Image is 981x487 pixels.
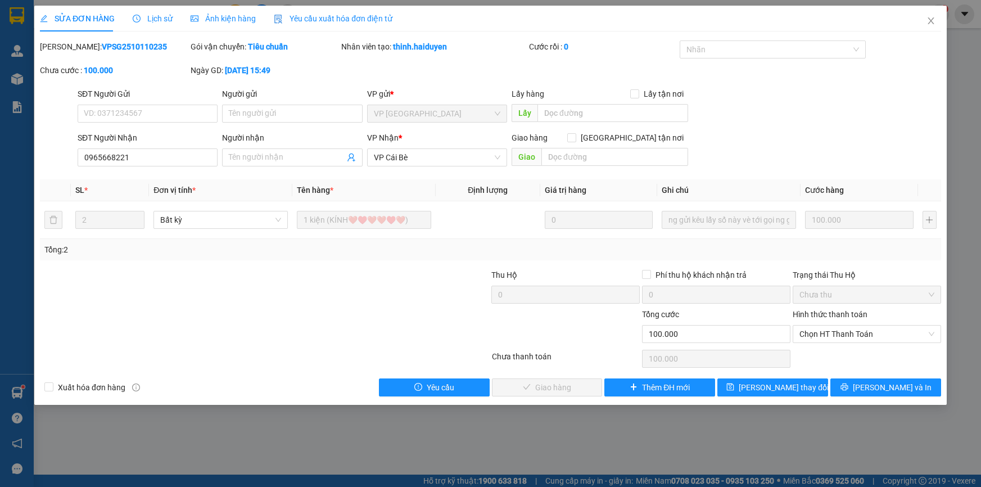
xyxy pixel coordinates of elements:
[367,133,399,142] span: VP Nhận
[191,14,256,23] span: Ảnh kiện hàng
[374,105,500,122] span: VP Sài Gòn
[274,14,392,23] span: Yêu cầu xuất hóa đơn điện tử
[512,104,537,122] span: Lấy
[793,310,867,319] label: Hình thức thanh toán
[133,15,141,22] span: clock-circle
[739,381,829,394] span: [PERSON_NAME] thay đổi
[297,186,333,195] span: Tên hàng
[40,15,48,22] span: edit
[545,211,653,229] input: 0
[799,326,934,342] span: Chọn HT Thanh Toán
[642,310,679,319] span: Tổng cước
[40,14,115,23] span: SỬA ĐƠN HÀNG
[651,269,751,281] span: Phí thu hộ khách nhận trả
[492,378,603,396] button: checkGiao hàng
[512,89,544,98] span: Lấy hàng
[40,64,188,76] div: Chưa cước :
[799,286,934,303] span: Chưa thu
[53,381,130,394] span: Xuất hóa đơn hàng
[545,186,586,195] span: Giá trị hàng
[78,132,218,144] div: SĐT Người Nhận
[191,64,339,76] div: Ngày GD:
[491,350,641,370] div: Chưa thanh toán
[564,42,568,51] b: 0
[40,40,188,53] div: [PERSON_NAME]:
[274,15,283,24] img: icon
[160,211,281,228] span: Bất kỳ
[840,383,848,392] span: printer
[604,378,715,396] button: plusThêm ĐH mới
[576,132,688,144] span: [GEOGRAPHIC_DATA] tận nơi
[468,186,508,195] span: Định lượng
[367,88,507,100] div: VP gửi
[529,40,677,53] div: Cước rồi :
[191,40,339,53] div: Gói vận chuyển:
[248,42,288,51] b: Tiêu chuẩn
[102,42,167,51] b: VPSG2510110235
[630,383,638,392] span: plus
[191,15,198,22] span: picture
[78,88,218,100] div: SĐT Người Gửi
[726,383,734,392] span: save
[915,6,947,37] button: Close
[717,378,828,396] button: save[PERSON_NAME] thay đổi
[662,211,796,229] input: Ghi Chú
[541,148,688,166] input: Dọc đường
[512,148,541,166] span: Giao
[133,14,173,23] span: Lịch sử
[44,243,379,256] div: Tổng: 2
[222,132,362,144] div: Người nhận
[491,270,517,279] span: Thu Hộ
[793,269,941,281] div: Trạng thái Thu Hộ
[805,211,914,229] input: 0
[830,378,941,396] button: printer[PERSON_NAME] và In
[374,149,500,166] span: VP Cái Bè
[297,211,431,229] input: VD: Bàn, Ghế
[805,186,844,195] span: Cước hàng
[642,381,690,394] span: Thêm ĐH mới
[222,88,362,100] div: Người gửi
[84,66,113,75] b: 100.000
[923,211,937,229] button: plus
[657,179,801,201] th: Ghi chú
[341,40,527,53] div: Nhân viên tạo:
[639,88,688,100] span: Lấy tận nơi
[853,381,932,394] span: [PERSON_NAME] và In
[153,186,196,195] span: Đơn vị tính
[414,383,422,392] span: exclamation-circle
[537,104,688,122] input: Dọc đường
[347,153,356,162] span: user-add
[427,381,454,394] span: Yêu cầu
[75,186,84,195] span: SL
[379,378,490,396] button: exclamation-circleYêu cầu
[926,16,935,25] span: close
[44,211,62,229] button: delete
[225,66,270,75] b: [DATE] 15:49
[512,133,548,142] span: Giao hàng
[132,384,140,391] span: info-circle
[393,42,447,51] b: thinh.haiduyen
